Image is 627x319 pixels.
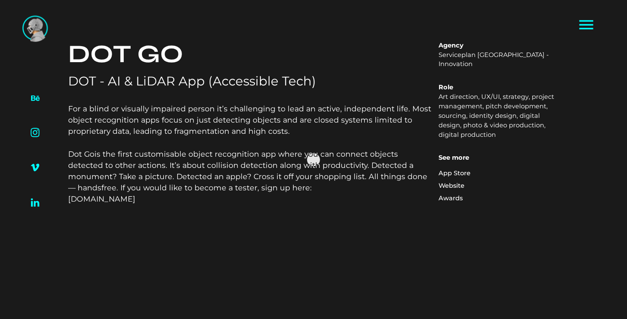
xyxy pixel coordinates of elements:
p: For a blind or visually impaired person it’s challenging to lead an active, independent life. Mos... [68,103,434,205]
a: [DOMAIN_NAME] [68,194,135,203]
strong: See more [439,154,469,161]
strong: Website [439,182,464,190]
a: App Store [439,167,559,180]
a: Dot Go [68,149,94,158]
p: ‍Serviceplan [GEOGRAPHIC_DATA] - Innovation [439,41,559,69]
a: Website [439,180,559,192]
strong: Role [439,83,453,91]
strong: Awards [439,194,463,202]
p: Art direction, UX/UI, strategy, project management, pitch development, sourcing, identity design,... [439,83,559,139]
a: Awards [439,192,559,205]
strong: Agency [439,41,464,49]
div: DOT - AI & LiDAR App (Accessible Tech) [68,73,434,89]
h3: DOT GO [68,40,434,68]
strong: App Store [439,169,470,177]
